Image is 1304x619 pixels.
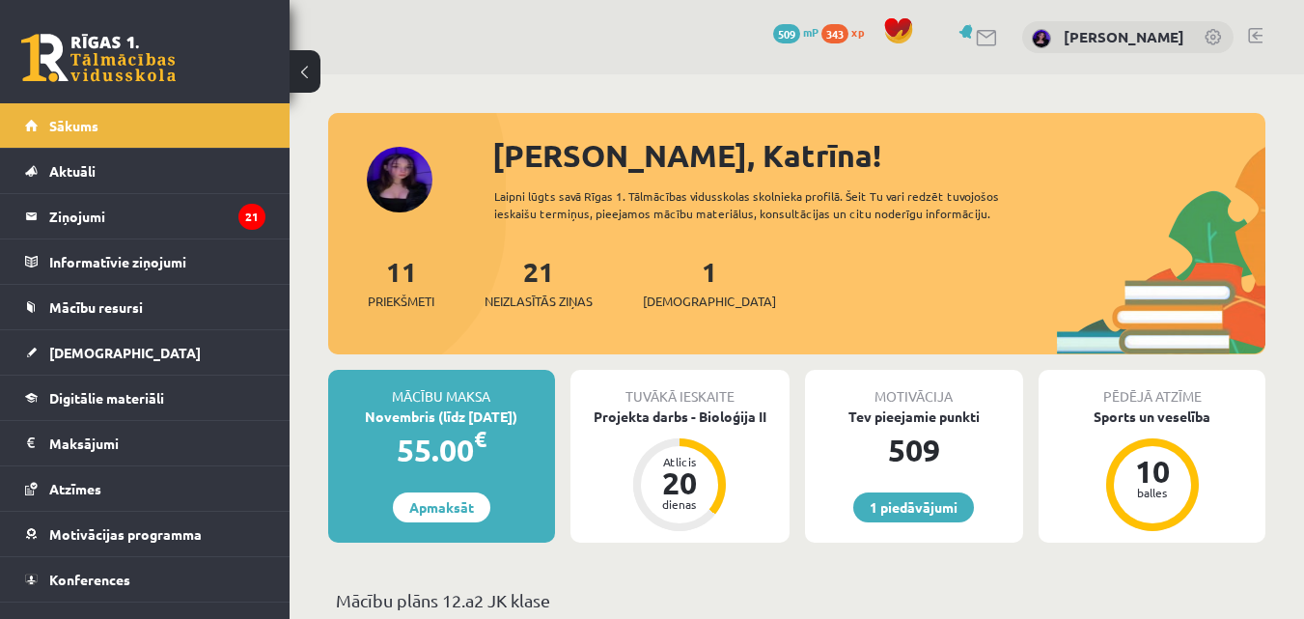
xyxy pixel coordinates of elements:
[368,254,434,311] a: 11Priekšmeti
[485,292,593,311] span: Neizlasītās ziņas
[49,480,101,497] span: Atzīmes
[368,292,434,311] span: Priekšmeti
[25,466,265,511] a: Atzīmes
[821,24,874,40] a: 343 xp
[821,24,848,43] span: 343
[570,407,790,427] div: Projekta darbs - Bioloģija II
[49,117,98,134] span: Sākums
[49,571,130,588] span: Konferences
[651,498,708,510] div: dienas
[1039,407,1265,427] div: Sports un veselība
[21,34,176,82] a: Rīgas 1. Tālmācības vidusskola
[238,204,265,230] i: 21
[803,24,818,40] span: mP
[485,254,593,311] a: 21Neizlasītās ziņas
[474,425,486,453] span: €
[570,407,790,534] a: Projekta darbs - Bioloģija II Atlicis 20 dienas
[492,132,1265,179] div: [PERSON_NAME], Katrīna!
[25,149,265,193] a: Aktuāli
[651,467,708,498] div: 20
[805,370,1024,407] div: Motivācija
[25,421,265,465] a: Maksājumi
[25,285,265,329] a: Mācību resursi
[25,239,265,284] a: Informatīvie ziņojumi
[328,407,555,427] div: Novembris (līdz [DATE])
[49,194,265,239] legend: Ziņojumi
[49,421,265,465] legend: Maksājumi
[25,103,265,148] a: Sākums
[25,376,265,420] a: Digitālie materiāli
[643,292,776,311] span: [DEMOGRAPHIC_DATA]
[773,24,818,40] a: 509 mP
[1124,456,1181,487] div: 10
[805,407,1024,427] div: Tev pieejamie punkti
[1032,29,1051,48] img: Katrīna Meteļica
[49,344,201,361] span: [DEMOGRAPHIC_DATA]
[336,587,1258,613] p: Mācību plāns 12.a2 JK klase
[805,427,1024,473] div: 509
[643,254,776,311] a: 1[DEMOGRAPHIC_DATA]
[328,427,555,473] div: 55.00
[651,456,708,467] div: Atlicis
[851,24,864,40] span: xp
[1064,27,1184,46] a: [PERSON_NAME]
[49,525,202,543] span: Motivācijas programma
[49,162,96,180] span: Aktuāli
[25,512,265,556] a: Motivācijas programma
[393,492,490,522] a: Apmaksāt
[49,298,143,316] span: Mācību resursi
[49,239,265,284] legend: Informatīvie ziņojumi
[1124,487,1181,498] div: balles
[25,557,265,602] a: Konferences
[25,330,265,375] a: [DEMOGRAPHIC_DATA]
[328,370,555,407] div: Mācību maksa
[1039,370,1265,407] div: Pēdējā atzīme
[1039,407,1265,534] a: Sports un veselība 10 balles
[49,389,164,407] span: Digitālie materiāli
[494,187,1057,222] div: Laipni lūgts savā Rīgas 1. Tālmācības vidusskolas skolnieka profilā. Šeit Tu vari redzēt tuvojošo...
[773,24,800,43] span: 509
[25,194,265,239] a: Ziņojumi21
[853,492,974,522] a: 1 piedāvājumi
[570,370,790,407] div: Tuvākā ieskaite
